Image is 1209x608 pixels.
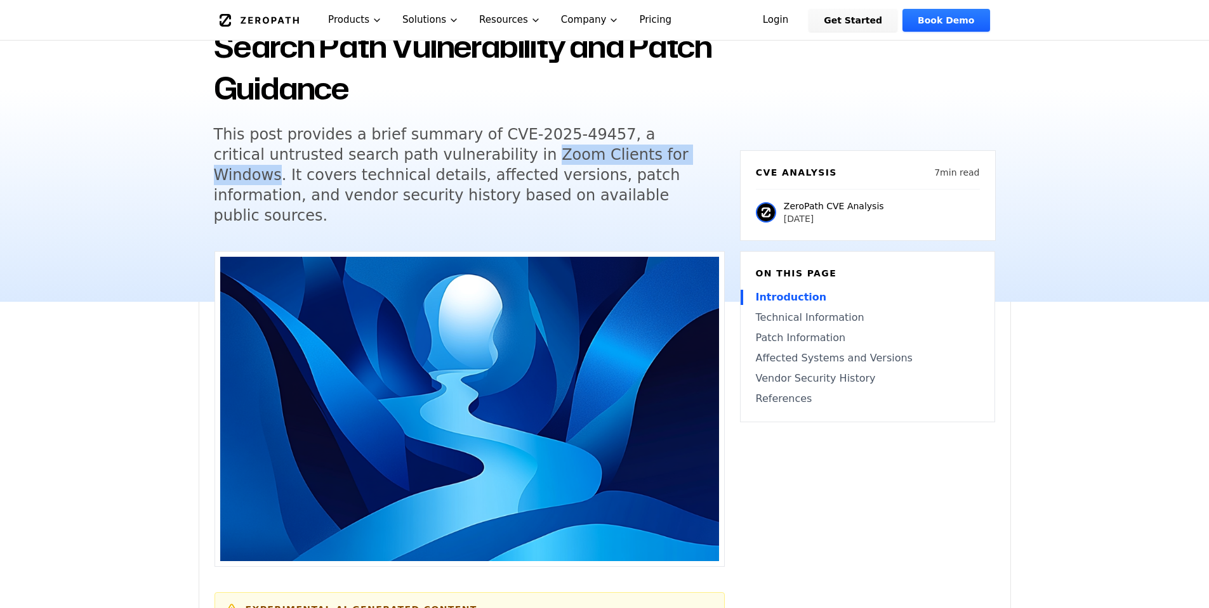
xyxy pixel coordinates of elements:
a: Affected Systems and Versions [756,351,979,366]
h5: This post provides a brief summary of CVE-2025-49457, a critical untrusted search path vulnerabil... [214,124,701,226]
h6: On this page [756,267,979,280]
h6: CVE Analysis [756,166,837,179]
a: Get Started [809,9,897,32]
a: Introduction [756,290,979,305]
a: Login [748,9,804,32]
a: References [756,391,979,406]
a: Book Demo [902,9,989,32]
p: 7 min read [934,166,979,179]
a: Technical Information [756,310,979,325]
a: Vendor Security History [756,371,979,386]
img: Zoom Windows Client CVE-2025-49457: Brief Summary of Untrusted Search Path Vulnerability and Patc... [220,257,719,561]
a: Patch Information [756,330,979,346]
p: [DATE] [784,212,884,225]
p: ZeroPath CVE Analysis [784,200,884,212]
img: ZeroPath CVE Analysis [756,202,776,223]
